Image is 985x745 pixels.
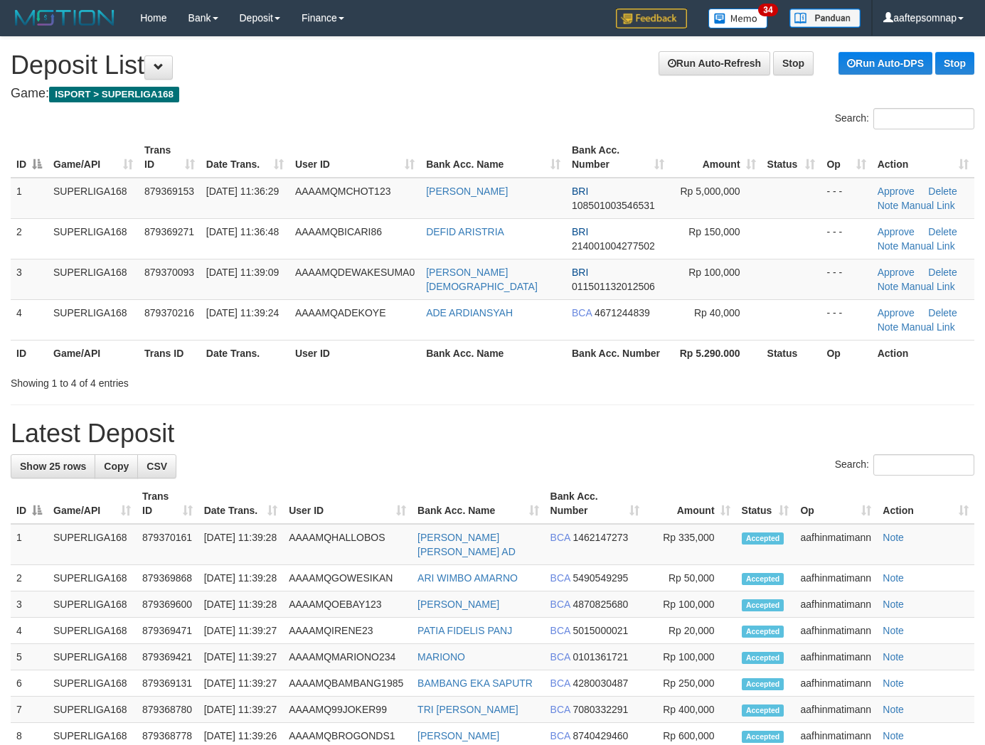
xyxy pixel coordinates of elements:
a: [PERSON_NAME] [417,599,499,610]
span: 879370216 [144,307,194,318]
span: 34 [758,4,777,16]
td: SUPERLIGA168 [48,591,137,618]
th: Game/API [48,340,139,366]
span: Accepted [742,573,784,585]
a: Note [883,704,904,715]
td: AAAAMQMARIONO234 [283,644,412,670]
a: Note [883,625,904,636]
span: Accepted [742,599,784,611]
a: DEFID ARISTRIA [426,226,504,237]
a: BAMBANG EKA SAPUTR [417,677,533,689]
a: Note [883,730,904,741]
span: Copy 4870825680 to clipboard [573,599,628,610]
td: [DATE] 11:39:27 [198,644,283,670]
a: Note [883,599,904,610]
span: AAAAMQBICARI86 [295,226,382,237]
span: AAAAMQMCHOT123 [295,186,391,197]
td: 879370161 [137,524,198,565]
span: CSV [147,461,167,472]
span: BRI [572,226,588,237]
a: Stop [935,52,974,75]
td: Rp 335,000 [645,524,736,565]
span: Copy 5015000021 to clipboard [573,625,628,636]
td: AAAAMQBAMBANG1985 [283,670,412,697]
th: Bank Acc. Number [566,340,670,366]
th: ID: activate to sort column descending [11,137,48,178]
td: SUPERLIGA168 [48,670,137,697]
a: ARI WIMBO AMARNO [417,572,518,584]
th: Bank Acc. Name: activate to sort column ascending [412,483,544,524]
td: 879369600 [137,591,198,618]
span: BCA [550,625,570,636]
td: SUPERLIGA168 [48,218,139,259]
td: 3 [11,259,48,299]
a: Note [883,651,904,663]
th: Trans ID: activate to sort column ascending [139,137,201,178]
span: AAAAMQADEKOYE [295,307,386,318]
span: Rp 5,000,000 [680,186,740,197]
span: Copy 0101361721 to clipboard [573,651,628,663]
span: 879369153 [144,186,194,197]
th: Status [762,340,821,366]
th: Action: activate to sort column ascending [877,483,974,524]
th: Rp 5.290.000 [670,340,761,366]
td: 4 [11,618,48,644]
span: Copy 108501003546531 to clipboard [572,200,655,211]
th: Action: activate to sort column ascending [872,137,974,178]
th: Amount: activate to sort column ascending [645,483,736,524]
td: - - - [821,218,871,259]
img: panduan.png [789,9,861,28]
span: Copy 8740429460 to clipboard [573,730,628,741]
th: Trans ID: activate to sort column ascending [137,483,198,524]
span: [DATE] 11:39:24 [206,307,279,318]
img: MOTION_logo.png [11,7,119,28]
a: PATIA FIDELIS PANJ [417,625,512,636]
span: AAAAMQDEWAKESUMA0 [295,267,415,278]
a: Stop [773,51,814,75]
td: 879368780 [137,697,198,723]
th: Date Trans.: activate to sort column ascending [201,137,289,178]
input: Search: [873,108,974,129]
span: Accepted [742,652,784,664]
span: [DATE] 11:36:29 [206,186,279,197]
a: CSV [137,454,176,478]
th: Date Trans. [201,340,289,366]
td: aafhinmatimann [794,670,877,697]
a: ADE ARDIANSYAH [426,307,513,318]
th: Status: activate to sort column ascending [762,137,821,178]
th: User ID [289,340,420,366]
span: Copy [104,461,129,472]
a: Note [878,321,899,333]
td: - - - [821,299,871,340]
td: aafhinmatimann [794,524,877,565]
th: Action [872,340,974,366]
td: 2 [11,565,48,591]
th: Date Trans.: activate to sort column ascending [198,483,283,524]
th: ID: activate to sort column descending [11,483,48,524]
label: Search: [835,108,974,129]
th: Game/API: activate to sort column ascending [48,483,137,524]
td: Rp 100,000 [645,644,736,670]
td: SUPERLIGA168 [48,259,139,299]
a: Run Auto-DPS [838,52,932,75]
span: BRI [572,267,588,278]
td: 7 [11,697,48,723]
span: BCA [572,307,592,318]
span: Rp 40,000 [694,307,740,318]
a: Run Auto-Refresh [659,51,770,75]
h4: Game: [11,87,974,101]
a: Manual Link [901,281,955,292]
span: Rp 150,000 [688,226,740,237]
a: Manual Link [901,321,955,333]
a: Delete [928,267,957,278]
span: ISPORT > SUPERLIGA168 [49,87,179,102]
span: [DATE] 11:36:48 [206,226,279,237]
span: Copy 7080332291 to clipboard [573,704,628,715]
span: Copy 214001004277502 to clipboard [572,240,655,252]
th: Status: activate to sort column ascending [736,483,795,524]
h1: Deposit List [11,51,974,80]
span: BCA [550,704,570,715]
td: aafhinmatimann [794,644,877,670]
span: BRI [572,186,588,197]
span: Copy 4280030487 to clipboard [573,677,628,689]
